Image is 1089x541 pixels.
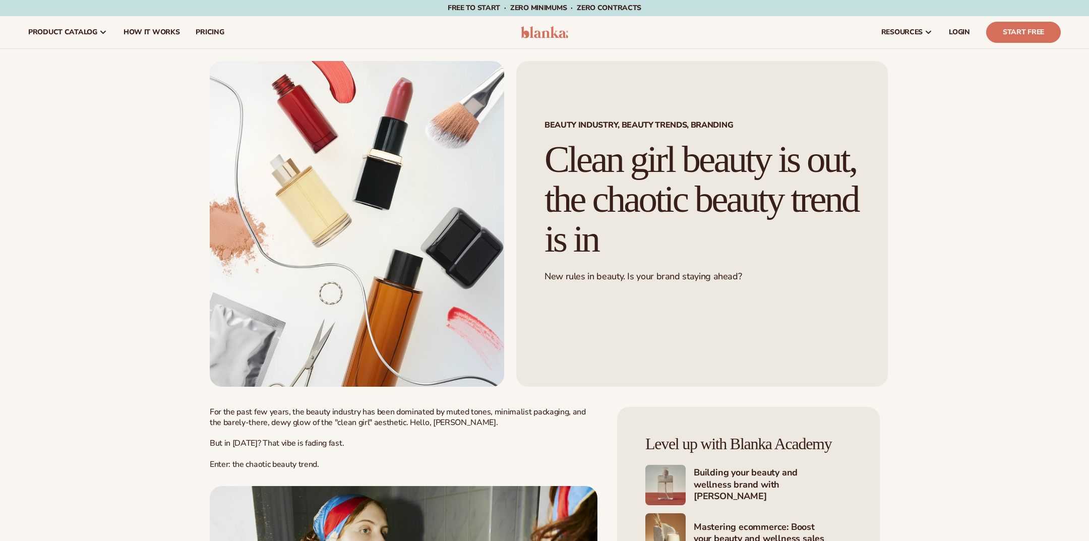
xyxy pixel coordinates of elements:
a: pricing [188,16,232,48]
img: Overhead flatlay of various beauty products including lipstick, serum bottles, a makeup brush, po... [210,61,504,387]
h1: Clean girl beauty is out, the chaotic beauty trend is in [544,140,860,259]
a: Start Free [986,22,1061,43]
a: Shopify Image 2 Building your beauty and wellness brand with [PERSON_NAME] [645,465,852,505]
a: How It Works [115,16,188,48]
span: New rules in beauty. Is your brand staying ahead? [544,270,742,282]
img: logo [521,26,569,38]
a: product catalog [20,16,115,48]
span: Free to start · ZERO minimums · ZERO contracts [448,3,641,13]
h4: Level up with Blanka Academy [645,435,852,453]
span: LOGIN [949,28,970,36]
span: How It Works [124,28,180,36]
span: pricing [196,28,224,36]
span: product catalog [28,28,97,36]
img: Shopify Image 2 [645,465,686,505]
a: LOGIN [941,16,978,48]
span: resources [881,28,923,36]
span: beauty industry, Beauty trends, branding [544,121,860,129]
a: resources [873,16,941,48]
span: Enter: the chaotic beauty trend. [210,459,319,470]
span: For the past few years, the beauty industry has been dominated by muted tones, minimalist packagi... [210,406,586,428]
h4: Building your beauty and wellness brand with [PERSON_NAME] [694,467,852,503]
span: But in [DATE]? That vibe is fading fast. [210,438,344,449]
